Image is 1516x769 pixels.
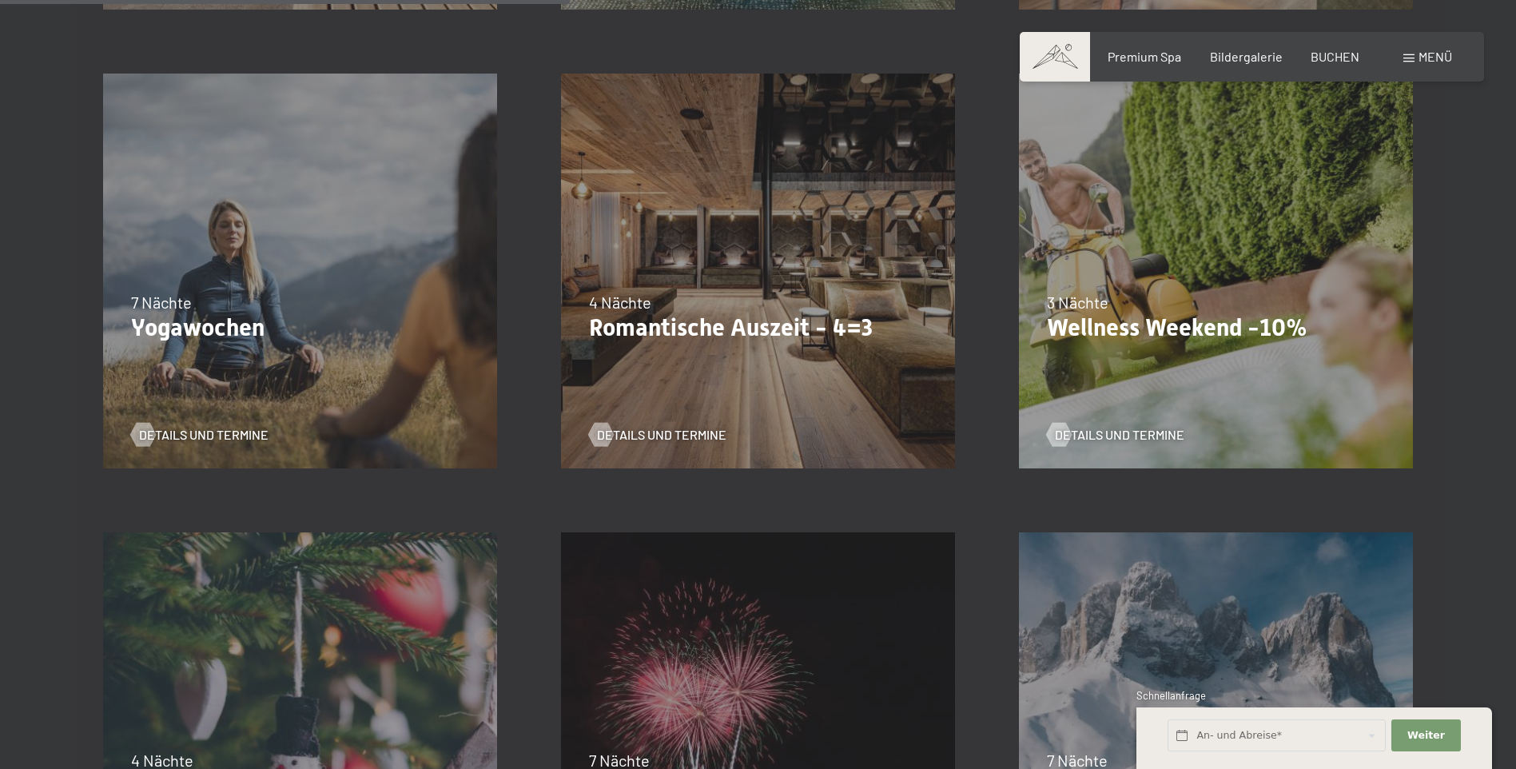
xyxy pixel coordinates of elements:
[1047,293,1108,312] span: 3 Nächte
[1108,49,1181,64] a: Premium Spa
[131,313,469,342] p: Yogawochen
[589,293,651,312] span: 4 Nächte
[1311,49,1359,64] a: BUCHEN
[1407,728,1445,743] span: Weiter
[1047,426,1184,444] a: Details und Termine
[131,426,269,444] a: Details und Termine
[589,426,726,444] a: Details und Termine
[131,293,192,312] span: 7 Nächte
[589,313,927,342] p: Romantische Auszeit - 4=3
[1047,313,1385,342] p: Wellness Weekend -10%
[1210,49,1283,64] a: Bildergalerie
[1055,426,1184,444] span: Details und Termine
[1419,49,1452,64] span: Menü
[1136,689,1206,702] span: Schnellanfrage
[139,426,269,444] span: Details und Termine
[1391,719,1460,752] button: Weiter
